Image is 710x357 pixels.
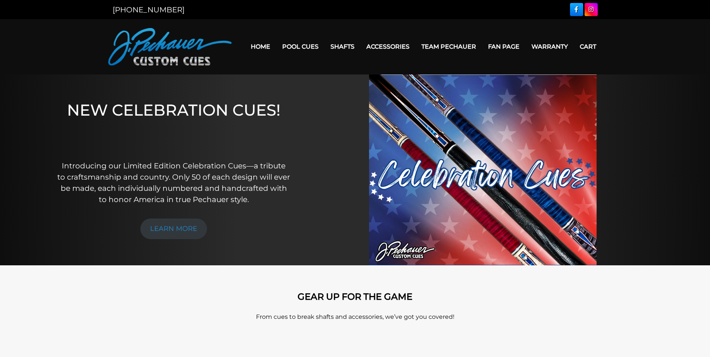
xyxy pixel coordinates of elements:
[276,37,324,56] a: Pool Cues
[482,37,525,56] a: Fan Page
[360,37,415,56] a: Accessories
[57,160,290,205] p: Introducing our Limited Edition Celebration Cues—a tribute to craftsmanship and country. Only 50 ...
[245,37,276,56] a: Home
[574,37,602,56] a: Cart
[298,291,412,302] strong: GEAR UP FOR THE GAME
[525,37,574,56] a: Warranty
[324,37,360,56] a: Shafts
[108,28,232,65] img: Pechauer Custom Cues
[113,5,185,14] a: [PHONE_NUMBER]
[140,219,207,239] a: LEARN MORE
[57,101,290,150] h1: NEW CELEBRATION CUES!
[142,312,569,321] p: From cues to break shafts and accessories, we’ve got you covered!
[415,37,482,56] a: Team Pechauer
